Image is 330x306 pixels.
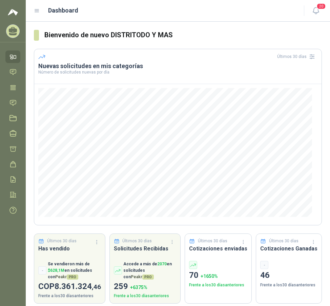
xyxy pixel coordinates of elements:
[44,30,322,40] h3: Bienvenido de nuevo DISTRITODO Y MAS
[316,3,326,9] span: 20
[269,238,298,244] p: Últimos 30 días
[122,238,152,244] p: Últimos 30 días
[38,293,101,299] p: Frente a los 30 días anteriores
[201,273,218,279] span: + 1650 %
[67,274,78,280] span: PRO
[260,261,268,269] div: -
[114,280,177,293] p: 259
[198,238,227,244] p: Últimos 30 días
[92,283,101,291] span: ,46
[260,282,317,288] p: Frente a los 30 días anteriores
[130,285,147,290] span: + 6375 %
[189,244,247,253] h3: Cotizaciones enviadas
[189,282,247,288] p: Frente a los 30 días anteriores
[38,62,317,70] h3: Nuevas solicitudes en mis categorías
[189,269,247,282] p: 70
[157,262,167,266] span: 2070
[38,280,101,293] p: COP
[142,274,154,280] span: PRO
[114,293,177,299] p: Frente a los 30 días anteriores
[310,5,322,17] button: 20
[123,261,177,280] p: Accede a más de en solicitudes con
[114,244,177,253] h3: Solicitudes Recibidas
[47,238,77,244] p: Últimos 30 días
[38,266,46,274] div: -
[8,8,18,16] img: Logo peakr
[260,269,317,282] p: 46
[38,244,101,253] h3: Has vendido
[48,268,64,273] span: $ 628,1M
[260,244,317,253] h3: Cotizaciones Ganadas
[48,6,78,15] h1: Dashboard
[38,70,317,74] p: Número de solicitudes nuevas por día
[48,261,101,280] p: Se vendieron más de en solicitudes con
[55,282,101,291] span: 8.361.324
[131,274,154,279] span: Peakr
[277,51,317,62] div: Últimos 30 días
[55,274,78,279] span: Peakr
